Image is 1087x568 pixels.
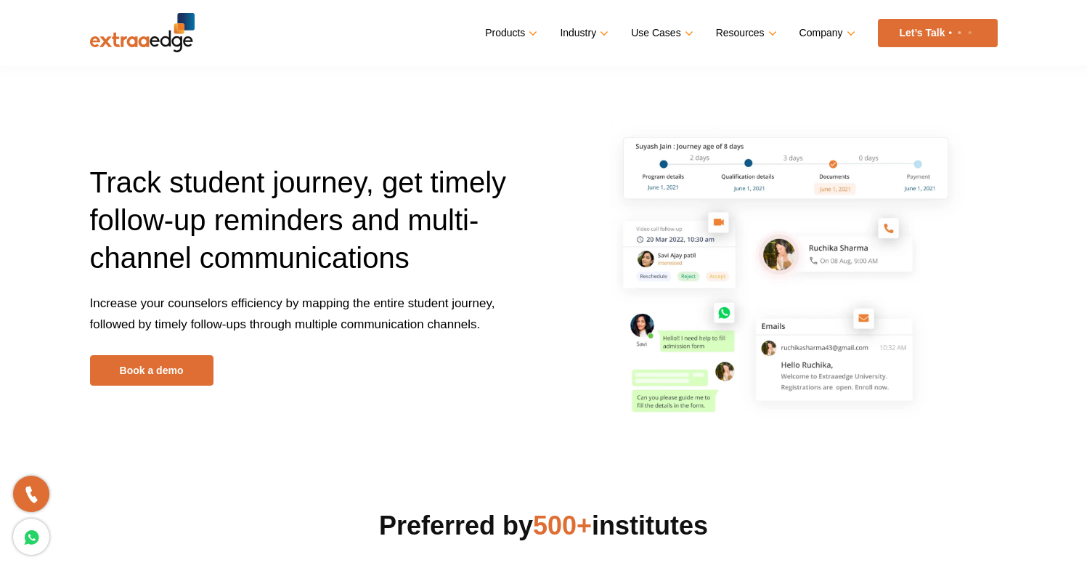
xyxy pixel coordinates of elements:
span: Increase your counselors efficiency by mapping the entire student journey, followed by timely fol... [90,296,495,331]
a: Use Cases [631,23,690,44]
img: crm use for counselors [610,121,989,427]
span: Track student journey, get timely follow-up reminders and multi-channel communications [90,166,507,274]
span: 500+ [533,511,592,540]
a: Resources [716,23,774,44]
h2: Preferred by institutes [90,508,998,543]
a: Products [485,23,534,44]
a: Company [799,23,852,44]
a: Book a demo [90,355,213,386]
a: Industry [560,23,606,44]
a: Let’s Talk [878,19,998,47]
